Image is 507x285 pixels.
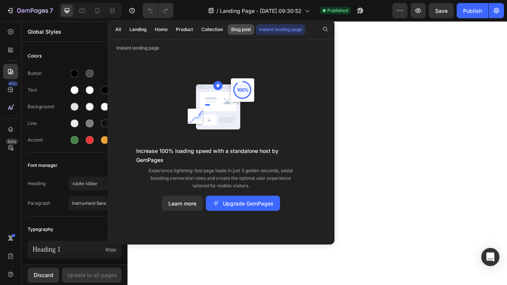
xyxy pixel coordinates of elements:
[50,6,53,15] p: 7
[107,44,334,52] p: Instant landing page
[481,248,499,266] div: Open Intercom Messenger
[3,3,56,18] button: 7
[327,7,348,14] span: Published
[112,24,124,35] button: All
[155,26,168,33] div: Home
[429,3,454,18] button: Save
[231,26,251,33] div: Blog post
[34,271,53,279] div: Discard
[136,146,306,165] p: Increase 100% loading speed with a standalone host by GemPages
[28,70,68,77] div: Button
[173,24,196,35] button: Product
[68,196,121,210] button: Instrument Sans
[259,26,302,33] div: Instant landing page
[151,24,171,35] button: Home
[228,24,254,35] button: Blog post
[72,200,110,207] span: Instrument Sans
[115,26,121,33] div: All
[105,246,117,253] span: 40px
[145,167,297,190] p: Experience lightning-fast page loads in just 3 golden seconds, assist boosting conversion rates a...
[176,26,193,33] div: Product
[33,246,102,254] p: Heading 1
[7,81,18,87] div: 450
[198,24,226,35] button: Collection
[220,7,302,15] span: Landing Page - [DATE] 09:30:52
[68,177,121,190] button: Adobe Aldine
[28,51,42,61] span: Colors
[28,161,58,170] span: Font manager
[168,199,196,207] div: Learn more
[435,8,448,14] span: Save
[67,271,117,279] div: Update to all pages
[28,103,68,110] div: Background
[126,24,150,35] button: Landing
[28,200,68,207] span: Paragraph
[28,137,68,143] div: Accent
[28,180,68,187] span: Heading
[28,28,121,36] p: Global Styles
[28,87,68,93] div: Text
[206,196,280,211] button: Upgrade GemPages
[256,24,305,35] button: Instant landing page
[28,225,53,234] span: Typography
[457,3,488,18] button: Publish
[463,7,482,15] div: Publish
[28,268,59,283] button: Discard
[201,26,223,33] div: Collection
[129,26,146,33] div: Landing
[143,3,173,18] div: Undo/Redo
[28,120,68,127] div: Line
[6,139,18,145] div: Beta
[62,268,121,283] button: Update to all pages
[216,7,218,15] span: /
[72,180,110,187] span: Adobe Aldine
[162,196,203,211] button: Learn more
[212,199,274,207] div: Upgrade GemPages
